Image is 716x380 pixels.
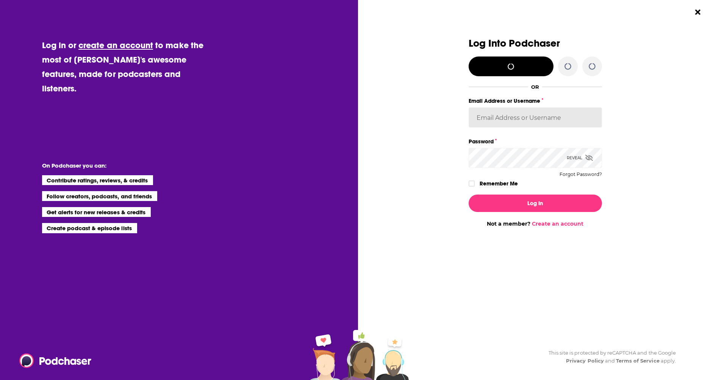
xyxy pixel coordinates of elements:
label: Remember Me [480,179,518,188]
a: create an account [78,40,153,50]
li: Follow creators, podcasts, and friends [42,191,158,201]
li: Create podcast & episode lists [42,223,137,233]
label: Password [469,137,602,146]
div: This site is protected by reCAPTCHA and the Google and apply. [542,349,676,365]
li: Get alerts for new releases & credits [42,207,151,217]
a: Create an account [532,220,583,227]
a: Podchaser - Follow, Share and Rate Podcasts [19,353,86,368]
button: Close Button [691,5,705,19]
li: Contribute ratings, reviews, & credits [42,175,153,185]
a: Terms of Service [616,358,660,364]
div: Reveal [567,148,593,168]
li: On Podchaser you can: [42,162,194,169]
input: Email Address or Username [469,107,602,128]
a: Privacy Policy [566,358,604,364]
div: OR [531,84,539,90]
button: Forgot Password? [560,172,602,177]
button: Log In [469,195,602,212]
img: Podchaser - Follow, Share and Rate Podcasts [19,353,92,368]
h3: Log Into Podchaser [469,38,602,49]
label: Email Address or Username [469,96,602,106]
div: Not a member? [469,220,602,227]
